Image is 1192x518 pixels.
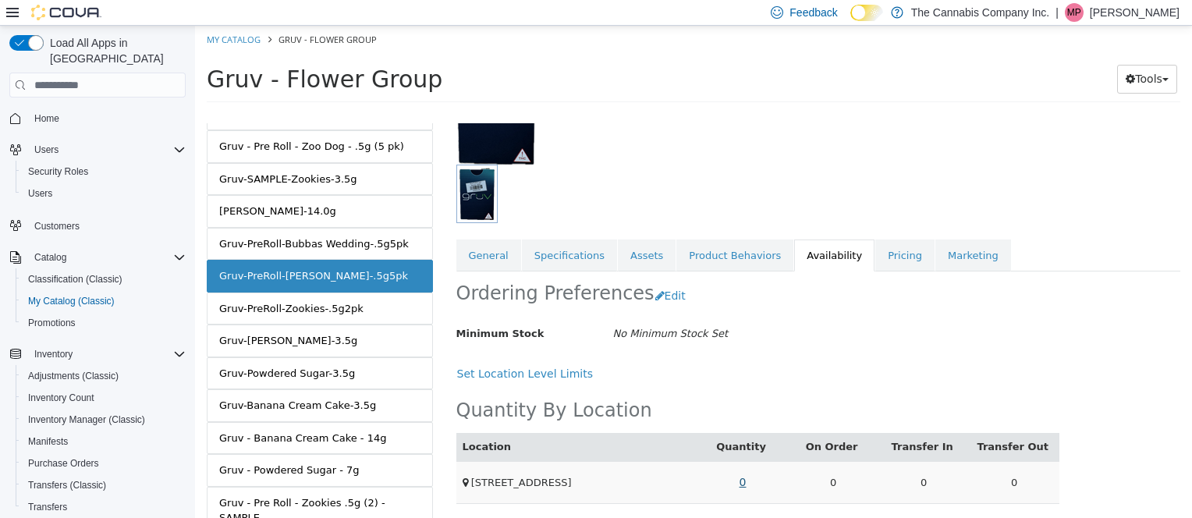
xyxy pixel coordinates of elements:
a: General [261,214,326,247]
span: Purchase Orders [28,457,99,470]
button: Manifests [16,431,192,452]
div: Gruv-Powdered Sugar-3.5g [24,340,160,356]
span: Customers [34,220,80,232]
button: Catalog [3,247,192,268]
span: My Catalog (Classic) [28,295,115,307]
span: Adjustments (Classic) [22,367,186,385]
span: Promotions [22,314,186,332]
a: Availability [599,214,679,247]
span: Manifests [28,435,68,448]
a: Transfers (Classic) [22,476,112,495]
div: Mitch Parker [1065,3,1084,22]
span: Transfers [28,501,67,513]
button: Inventory [28,345,79,364]
button: My Catalog (Classic) [16,290,192,312]
button: Customers [3,214,192,236]
a: Classification (Classic) [22,270,129,289]
button: Users [28,140,65,159]
span: Inventory [28,345,186,364]
span: My Catalog (Classic) [22,292,186,310]
td: 0 [683,435,774,477]
a: Transfers [22,498,73,516]
button: Inventory Count [16,387,192,409]
span: Users [22,184,186,203]
a: Marketing [740,214,816,247]
span: Security Roles [22,162,186,181]
h2: Quantity By Location [261,373,457,397]
div: Gruv-PreRoll-Zookies-.5g2pk [24,275,169,291]
span: Users [34,144,59,156]
span: Gruv - Flower Group [12,40,247,67]
a: Promotions [22,314,82,332]
a: Manifests [22,432,74,451]
span: Users [28,140,186,159]
button: Transfers (Classic) [16,474,192,496]
a: Product Behaviors [481,214,598,247]
span: Home [28,108,186,128]
a: Inventory Manager (Classic) [22,410,151,429]
i: No Minimum Stock Set [417,302,533,314]
a: My Catalog (Classic) [22,292,121,310]
td: 0 [774,435,864,477]
span: Inventory Count [28,392,94,404]
img: Cova [31,5,101,20]
div: Gruv-[PERSON_NAME]-3.5g [24,307,162,323]
td: 0 [593,435,683,477]
button: Adjustments (Classic) [16,365,192,387]
span: Security Roles [28,165,88,178]
span: Gruv - Flower Group [83,8,182,20]
button: Inventory Manager (Classic) [16,409,192,431]
a: Security Roles [22,162,94,181]
span: [STREET_ADDRESS] [276,451,377,463]
button: Users [3,139,192,161]
span: Load All Apps in [GEOGRAPHIC_DATA] [44,35,186,66]
p: [PERSON_NAME] [1090,3,1180,22]
a: 0 [536,442,560,471]
div: Gruv-SAMPLE-Zookies-3.5g [24,146,162,161]
span: Promotions [28,317,76,329]
span: Feedback [789,5,837,20]
span: Purchase Orders [22,454,186,473]
div: Gruv - Powdered Sugar - 7g [24,437,165,452]
button: Promotions [16,312,192,334]
span: Catalog [34,251,66,264]
a: My Catalog [12,8,66,20]
p: The Cannabis Company Inc. [911,3,1049,22]
a: Adjustments (Classic) [22,367,125,385]
button: Users [16,183,192,204]
a: Purchase Orders [22,454,105,473]
div: Gruv-PreRoll-Bubbas Wedding-.5g5pk [24,211,214,226]
span: Manifests [22,432,186,451]
span: Home [34,112,59,125]
a: Assets [423,214,481,247]
a: Home [28,109,66,128]
button: Purchase Orders [16,452,192,474]
a: Inventory Count [22,388,101,407]
button: Inventory [3,343,192,365]
span: Minimum Stock [261,302,349,314]
button: Classification (Classic) [16,268,192,290]
span: Inventory Manager (Classic) [28,413,145,426]
span: Transfers (Classic) [28,479,106,491]
a: Transfer In [697,415,761,427]
span: Customers [28,215,186,235]
a: Transfer Out [782,415,856,427]
button: Transfers [16,496,192,518]
span: Inventory Manager (Classic) [22,410,186,429]
a: On Order [611,415,666,427]
span: MP [1067,3,1081,22]
div: [PERSON_NAME]-14.0g [24,178,141,193]
a: Specifications [327,214,422,247]
span: Inventory Count [22,388,186,407]
button: Home [3,107,192,129]
div: Gruv-Banana Cream Cake-3.5g [24,372,181,388]
input: Dark Mode [850,5,883,21]
div: Gruv-PreRoll-[PERSON_NAME]-.5g5pk [24,243,213,258]
span: Adjustments (Classic) [28,370,119,382]
button: Security Roles [16,161,192,183]
a: Quantity [521,415,574,427]
div: Gruv - Pre Roll - Zookies .5g (2) - SAMPLE [24,470,225,500]
span: Catalog [28,248,186,267]
button: Edit [459,256,499,285]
